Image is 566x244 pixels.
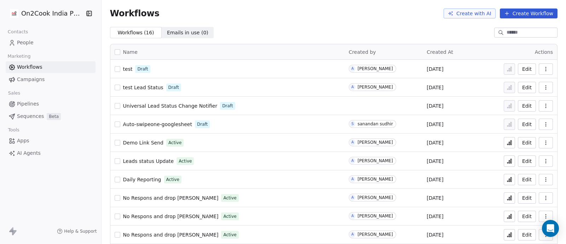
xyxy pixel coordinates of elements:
[518,137,536,148] button: Edit
[123,177,161,182] span: Daily Reporting
[6,37,96,49] a: People
[351,213,354,219] div: A
[444,8,496,18] button: Create with AI
[168,140,181,146] span: Active
[6,74,96,85] a: Campaigns
[427,194,443,202] span: [DATE]
[123,121,192,128] a: Auto-swipeone-googlesheet
[17,100,39,108] span: Pipelines
[427,158,443,165] span: [DATE]
[542,220,559,237] div: Open Intercom Messenger
[123,49,138,56] span: Name
[123,214,219,219] span: No Respons and drop [PERSON_NAME]
[518,229,536,240] button: Edit
[427,176,443,183] span: [DATE]
[518,192,536,204] a: Edit
[137,66,148,72] span: Draft
[123,84,163,91] a: test Lead Status
[5,125,22,135] span: Tools
[518,100,536,112] button: Edit
[10,9,18,18] img: on2cook%20logo-04%20copy.jpg
[518,82,536,93] button: Edit
[358,195,393,200] div: [PERSON_NAME]
[223,213,236,220] span: Active
[5,27,31,37] span: Contacts
[500,8,558,18] button: Create Workflow
[351,121,353,127] div: S
[5,51,34,62] span: Marketing
[57,228,97,234] a: Help & Support
[123,213,219,220] a: No Respons and drop [PERSON_NAME]
[427,213,443,220] span: [DATE]
[123,158,174,164] span: Leads status Update
[110,8,160,18] span: Workflows
[358,66,393,71] div: [PERSON_NAME]
[123,195,219,201] span: No Respons and drop [PERSON_NAME]
[64,228,97,234] span: Help & Support
[223,232,236,238] span: Active
[351,195,354,200] div: A
[358,232,393,237] div: [PERSON_NAME]
[358,140,393,145] div: [PERSON_NAME]
[427,66,443,73] span: [DATE]
[6,110,96,122] a: SequencesBeta
[518,63,536,75] button: Edit
[17,149,41,157] span: AI Agents
[427,121,443,128] span: [DATE]
[123,66,133,73] a: test
[167,29,208,36] span: Emails in use ( 0 )
[518,155,536,167] button: Edit
[17,76,45,83] span: Campaigns
[123,194,219,202] a: No Respons and drop [PERSON_NAME]
[427,139,443,146] span: [DATE]
[123,66,133,72] span: test
[358,214,393,219] div: [PERSON_NAME]
[6,135,96,147] a: Apps
[123,121,192,127] span: Auto-swipeone-googlesheet
[518,211,536,222] button: Edit
[427,231,443,238] span: [DATE]
[197,121,208,127] span: Draft
[47,113,61,120] span: Beta
[223,195,236,201] span: Active
[17,63,42,71] span: Workflows
[123,139,163,146] a: Demo Link Send
[123,103,218,109] span: Universal Lead Status Change Notifier
[358,85,393,90] div: [PERSON_NAME]
[427,102,443,109] span: [DATE]
[351,84,354,90] div: A
[6,147,96,159] a: AI Agents
[535,49,553,55] span: Actions
[17,137,29,144] span: Apps
[358,121,393,126] div: sanandan sudhir
[123,140,163,146] span: Demo Link Send
[166,176,179,183] span: Active
[358,177,393,182] div: [PERSON_NAME]
[427,84,443,91] span: [DATE]
[518,174,536,185] button: Edit
[518,119,536,130] button: Edit
[21,9,83,18] span: On2Cook India Pvt. Ltd.
[6,61,96,73] a: Workflows
[349,49,376,55] span: Created by
[179,158,192,164] span: Active
[222,103,233,109] span: Draft
[17,39,34,46] span: People
[123,85,163,90] span: test Lead Status
[123,158,174,165] a: Leads status Update
[427,49,453,55] span: Created At
[351,232,354,237] div: A
[351,158,354,164] div: A
[351,66,354,72] div: A
[358,158,393,163] div: [PERSON_NAME]
[8,7,80,19] button: On2Cook India Pvt. Ltd.
[6,98,96,110] a: Pipelines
